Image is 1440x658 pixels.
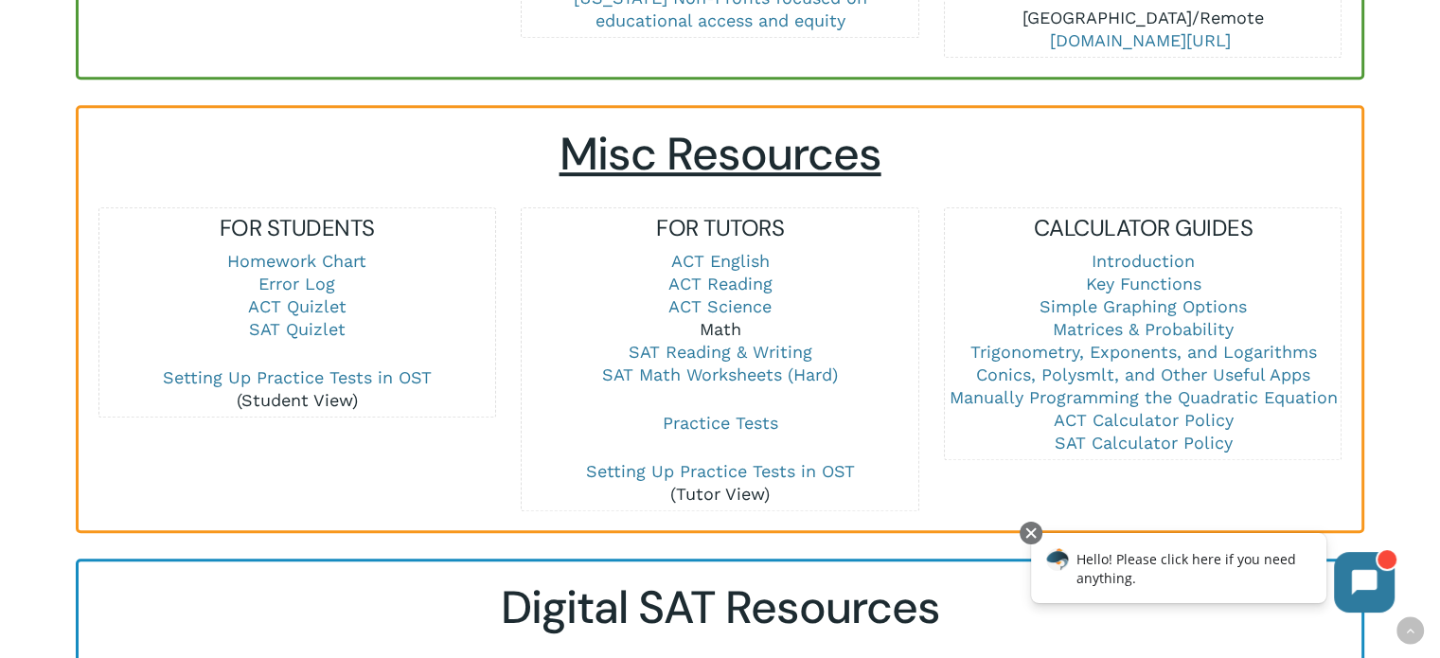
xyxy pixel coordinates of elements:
[227,251,366,271] a: Homework Chart
[1011,518,1413,631] iframe: Chatbot
[667,274,772,293] a: ACT Reading
[976,365,1310,384] a: Conics, Polysmlt, and Other Useful Apps
[522,460,917,506] p: (Tutor View)
[249,319,346,339] a: SAT Quizlet
[560,124,881,184] span: Misc Resources
[1092,251,1195,271] a: Introduction
[1053,319,1234,339] a: Matrices & Probability
[949,387,1337,407] a: Manually Programming the Quadratic Equation
[945,213,1341,243] h5: CALCULATOR GUIDES
[699,319,740,339] a: Math
[1040,296,1247,316] a: Simple Graphing Options
[258,274,335,293] a: Error Log
[628,342,811,362] a: SAT Reading & Writing
[668,296,772,316] a: ACT Science
[99,366,495,412] p: (Student View)
[585,461,854,481] a: Setting Up Practice Tests in OST
[662,413,777,433] a: Practice Tests
[1053,410,1233,430] a: ACT Calculator Policy
[1085,274,1200,293] a: Key Functions
[522,213,917,243] h5: FOR TUTORS
[969,342,1316,362] a: Trigonometry, Exponents, and Logarithms
[945,7,1341,52] p: [GEOGRAPHIC_DATA]/Remote
[670,251,769,271] a: ACT English
[1054,433,1232,453] a: SAT Calculator Policy
[1050,30,1231,50] a: [DOMAIN_NAME][URL]
[248,296,347,316] a: ACT Quizlet
[99,213,495,243] h5: FOR STUDENTS
[602,365,838,384] a: SAT Math Worksheets (Hard)
[163,367,432,387] a: Setting Up Practice Tests in OST
[98,580,1342,635] h2: Digital SAT Resources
